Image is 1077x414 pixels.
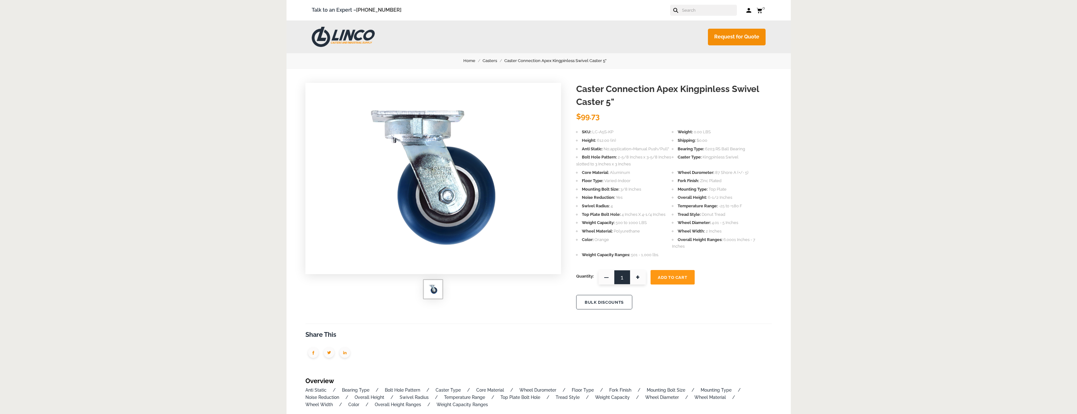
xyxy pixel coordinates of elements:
a: / [391,395,393,400]
span: 612.00 (in) [597,138,616,143]
a: / [345,395,348,400]
span: 4 Inches X 4-1/4 Inches [622,212,665,217]
span: Color [582,237,594,242]
a: / [636,395,639,400]
span: Noise Reduction [582,195,615,200]
span: Orange [594,237,609,242]
span: Zinc Plated [700,178,721,183]
span: 6-1/2 Inches [708,195,732,200]
span: Quantity [576,270,594,283]
a: Mounting Bolt Size [647,388,685,393]
a: Casters [483,57,504,64]
button: Add To Cart [651,270,695,285]
span: Weight Capacity Ranges [582,252,630,257]
span: Donut Tread [702,212,725,217]
a: Color [348,402,359,407]
img: LINCO CASTERS & INDUSTRIAL SUPPLY [312,27,375,47]
a: Swivel Radius [400,395,429,400]
a: / [491,395,494,400]
a: Bearing Type [342,388,369,393]
span: No;application=Manual Push/Pull" [604,147,669,151]
img: Caster Connection Apex Kingpinless Swivel Caster 5" [427,283,439,296]
a: / [426,388,429,393]
a: Floor Type [572,388,594,393]
span: Top Plate Bolt Hole [582,212,621,217]
input: Search [681,5,737,16]
span: Kingpinless Swivel [703,155,738,159]
span: $99.73 [576,112,599,121]
button: BULK DISCOUNTS [576,295,632,309]
span: Caster Type [678,155,702,159]
span: Shipping [678,138,696,143]
a: Bolt Hole Pattern [385,388,420,393]
a: Top Plate Bolt Hole [501,395,540,400]
span: 0 [762,6,765,10]
span: Fork Finish [678,178,699,183]
span: Wheel Material [582,229,613,233]
a: Wheel Material [694,395,726,400]
a: 0 [756,6,766,14]
span: 4.01 - 5 Inches [712,220,738,225]
a: Mounting Type [701,388,732,393]
span: Talk to an Expert – [312,6,402,14]
span: Temperature Range [678,204,718,208]
a: Overall Height [355,395,384,400]
span: -25 to +180 F [719,204,742,208]
span: 4 [611,204,613,208]
a: / [339,402,342,407]
span: Overall Height [678,195,707,200]
a: [PHONE_NUMBER] [356,7,402,13]
a: Home [463,57,483,64]
span: Aluminum [610,170,630,175]
span: Core Material [582,170,609,175]
span: 2-5/8 Inches x 3-5/8 Inches slotted to 3 Inches x 3 Inches [576,155,671,166]
span: 500 to 1000 LBS [616,220,647,225]
a: / [600,388,603,393]
a: Wheel Durometer [519,388,556,393]
a: Caster Type [436,388,461,393]
span: Anti Static [582,147,603,151]
a: Request for Quote [708,29,766,45]
a: Weight Capacity Ranges [437,402,488,407]
span: 501 - 1,000 lbs. [631,252,659,257]
a: / [435,395,438,400]
a: Anti Static [305,388,327,393]
span: Weight [678,129,693,134]
a: Overview [305,377,334,385]
span: Wheel Diameter [678,220,711,225]
span: Weight Capacity [582,220,615,225]
a: / [510,388,513,393]
span: Add To Cart [658,275,687,280]
a: Temperature Range [444,395,485,400]
span: Mounting Type [678,187,708,192]
a: Weight Capacity [595,395,630,400]
span: Yes [616,195,622,200]
a: / [692,388,694,393]
span: 6203 RS Ball Bearing [705,147,745,151]
span: Floor Type [582,178,603,183]
img: group-1949.png [321,346,337,361]
a: Overall Height Ranges [375,402,421,407]
a: / [738,388,741,393]
span: Top Plate [709,187,727,192]
img: Caster Connection Apex Kingpinless Swivel Caster 5" [339,83,528,272]
span: Mounting Bolt Size [582,187,619,192]
span: 3/8 Inches [620,187,641,192]
a: Fork Finish [609,388,631,393]
span: SKU [582,129,591,134]
a: / [333,388,336,393]
span: Overall Height Ranges [678,237,722,242]
span: 2 Inches [706,229,721,233]
span: Bolt Hole Pattern [582,155,617,159]
a: / [467,388,470,393]
span: Swivel Radius [582,204,610,208]
a: Tread Style [556,395,580,400]
span: Wheel Durometer [678,170,714,175]
img: group-1950.png [305,346,321,361]
span: Varied-Indoor [604,178,631,183]
a: / [376,388,379,393]
span: Tread Style [678,212,701,217]
a: / [685,395,688,400]
a: / [427,402,430,407]
span: 0.00 LBS [694,129,711,134]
